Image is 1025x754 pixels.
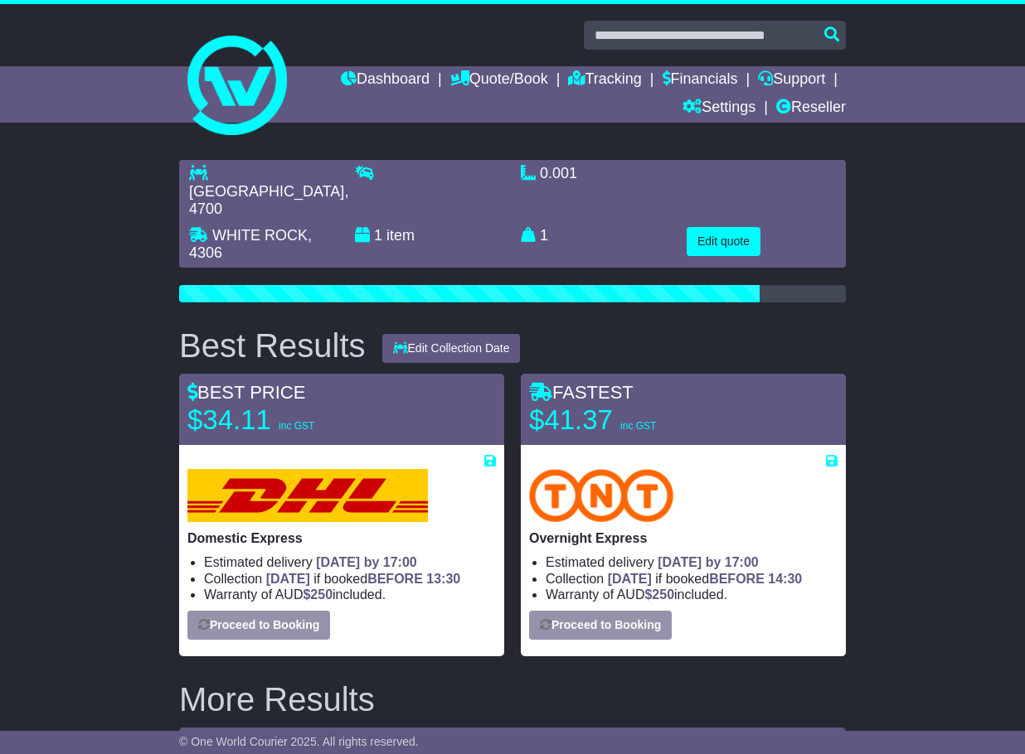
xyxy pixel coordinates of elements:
[608,572,802,586] span: if booked
[187,611,330,640] button: Proceed to Booking
[546,554,838,570] li: Estimated delivery
[529,530,838,546] p: Overnight Express
[776,94,846,123] a: Reseller
[709,572,765,586] span: BEFORE
[546,571,838,587] li: Collection
[310,587,333,602] span: 250
[374,227,382,244] span: 1
[187,530,496,546] p: Domestic Express
[341,66,430,94] a: Dashboard
[212,227,308,244] span: WHITE ROCK
[687,227,760,256] button: Edit quote
[204,587,496,602] li: Warranty of AUD included.
[546,587,838,602] li: Warranty of AUD included.
[204,571,496,587] li: Collection
[529,469,673,522] img: TNT Domestic: Overnight Express
[426,572,460,586] span: 13:30
[187,382,305,403] span: BEST PRICE
[386,227,415,244] span: item
[529,382,634,403] span: FASTEST
[266,572,310,586] span: [DATE]
[568,66,641,94] a: Tracking
[189,183,344,200] span: [GEOGRAPHIC_DATA]
[529,404,736,437] p: $41.37
[663,66,738,94] a: Financials
[382,334,521,363] button: Edit Collection Date
[683,94,755,123] a: Settings
[768,572,802,586] span: 14:30
[179,681,846,718] h2: More Results
[179,735,419,748] span: © One World Courier 2025. All rights reserved.
[187,469,428,522] img: DHL: Domestic Express
[658,555,759,569] span: [DATE] by 17:00
[652,587,674,602] span: 250
[620,420,656,432] span: inc GST
[540,227,548,244] span: 1
[540,165,577,181] span: 0.001
[189,227,312,262] span: , 4306
[758,66,825,94] a: Support
[189,183,348,218] span: , 4700
[608,572,652,586] span: [DATE]
[316,555,417,569] span: [DATE] by 17:00
[450,66,548,94] a: Quote/Book
[644,587,674,602] span: $
[204,554,496,570] li: Estimated delivery
[279,420,314,432] span: inc GST
[187,404,395,437] p: $34.11
[529,611,672,640] button: Proceed to Booking
[303,587,333,602] span: $
[367,572,423,586] span: BEFORE
[266,572,460,586] span: if booked
[171,327,374,364] div: Best Results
